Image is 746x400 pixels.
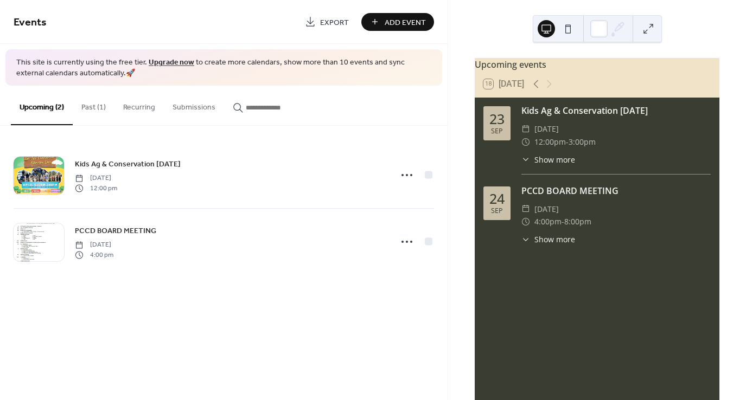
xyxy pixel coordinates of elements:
[534,136,566,149] span: 12:00pm
[534,203,559,216] span: [DATE]
[521,234,530,245] div: ​
[534,154,575,165] span: Show more
[566,136,569,149] span: -
[521,136,530,149] div: ​
[521,154,575,165] button: ​Show more
[75,158,181,170] a: Kids Ag & Conservation [DATE]
[75,224,156,237] a: PCCD BOARD MEETING
[521,104,711,117] div: Kids Ag & Conservation [DATE]
[75,173,117,183] span: [DATE]
[521,184,711,197] div: PCCD BOARD MEETING
[385,17,426,28] span: Add Event
[75,225,156,237] span: PCCD BOARD MEETING
[534,215,562,228] span: 4:00pm
[75,250,113,260] span: 4:00 pm
[475,58,719,71] div: Upcoming events
[534,234,575,245] span: Show more
[75,183,117,193] span: 12:00 pm
[11,86,73,125] button: Upcoming (2)
[75,159,181,170] span: Kids Ag & Conservation [DATE]
[14,12,47,33] span: Events
[75,240,113,250] span: [DATE]
[491,208,503,215] div: Sep
[562,215,564,228] span: -
[521,154,530,165] div: ​
[569,136,596,149] span: 3:00pm
[521,203,530,216] div: ​
[564,215,591,228] span: 8:00pm
[16,57,431,79] span: This site is currently using the free tier. to create more calendars, show more than 10 events an...
[521,234,575,245] button: ​Show more
[320,17,349,28] span: Export
[297,13,357,31] a: Export
[489,192,505,205] div: 24
[491,128,503,135] div: Sep
[489,112,505,126] div: 23
[521,215,530,228] div: ​
[164,86,224,124] button: Submissions
[114,86,164,124] button: Recurring
[361,13,434,31] button: Add Event
[73,86,114,124] button: Past (1)
[149,55,194,70] a: Upgrade now
[521,122,530,136] div: ​
[534,122,559,136] span: [DATE]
